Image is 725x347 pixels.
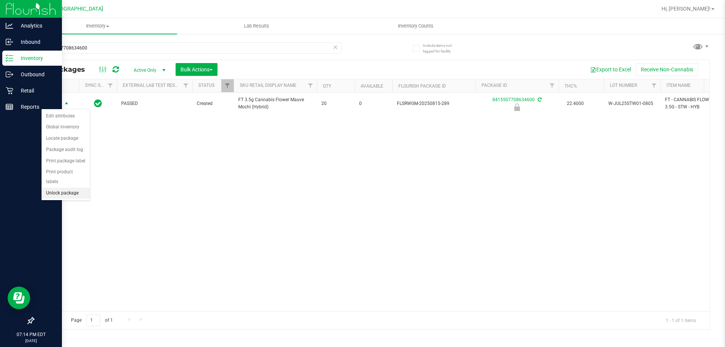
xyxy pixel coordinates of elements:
[546,79,558,92] a: Filter
[42,111,90,122] li: Edit attributes
[176,63,217,76] button: Bulk Actions
[33,42,342,54] input: Search Package ID, Item Name, SKU, Lot or Part Number...
[6,54,13,62] inline-svg: Inventory
[18,23,177,29] span: Inventory
[85,83,114,88] a: Sync Status
[42,167,90,187] li: Print product labels
[6,22,13,29] inline-svg: Analytics
[336,18,495,34] a: Inventory Counts
[51,6,103,12] span: [GEOGRAPHIC_DATA]
[6,103,13,111] inline-svg: Reports
[397,100,471,107] span: FLSRWGM-20250815-289
[39,65,93,74] span: All Packages
[198,83,214,88] a: Status
[8,287,30,309] iframe: Resource center
[180,79,192,92] a: Filter
[104,79,117,92] a: Filter
[388,23,444,29] span: Inventory Counts
[234,23,279,29] span: Lab Results
[13,21,59,30] p: Analytics
[18,18,177,34] a: Inventory
[6,87,13,94] inline-svg: Retail
[565,83,577,89] a: THC%
[648,79,660,92] a: Filter
[359,100,388,107] span: 0
[660,315,702,326] span: 1 - 1 of 1 items
[13,86,59,95] p: Retail
[537,97,541,102] span: Sync from Compliance System
[62,99,71,109] span: select
[323,83,331,89] a: Qty
[42,188,90,199] li: Unlock package
[423,43,461,54] span: Include items not tagged for facility
[481,83,507,88] a: Package ID
[221,79,234,92] a: Filter
[238,96,312,111] span: FT 3.5g Cannabis Flower Mauve Mochi (Hybrid)
[398,83,446,89] a: Flourish Package ID
[177,18,336,34] a: Lab Results
[662,6,711,12] span: Hi, [PERSON_NAME]!
[240,83,296,88] a: Sku Retail Display Name
[42,144,90,156] li: Package audit log
[42,133,90,144] li: Locate package
[13,70,59,79] p: Outbound
[665,96,722,111] span: FT - CANNABIS FLOWER - 3.5G - STW - HYB
[94,98,102,109] span: In Sync
[3,331,59,338] p: 07:14 PM EDT
[636,63,698,76] button: Receive Non-Cannabis
[474,103,560,111] div: Newly Received
[42,156,90,167] li: Print package label
[585,63,636,76] button: Export to Excel
[333,42,338,52] span: Clear
[563,98,588,109] span: 22.4000
[42,122,90,133] li: Global inventory
[321,100,350,107] span: 20
[666,83,691,88] a: Item Name
[180,66,213,72] span: Bulk Actions
[13,102,59,111] p: Reports
[3,338,59,344] p: [DATE]
[121,100,188,107] span: PASSED
[86,315,100,326] input: 1
[6,38,13,46] inline-svg: Inbound
[123,83,182,88] a: External Lab Test Result
[197,100,229,107] span: Created
[13,54,59,63] p: Inventory
[65,315,119,326] span: Page of 1
[361,83,383,89] a: Available
[304,79,317,92] a: Filter
[492,97,535,102] a: 8415507708634600
[6,71,13,78] inline-svg: Outbound
[608,100,656,107] span: W-JUL25STW01-0805
[610,83,637,88] a: Lot Number
[13,37,59,46] p: Inbound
